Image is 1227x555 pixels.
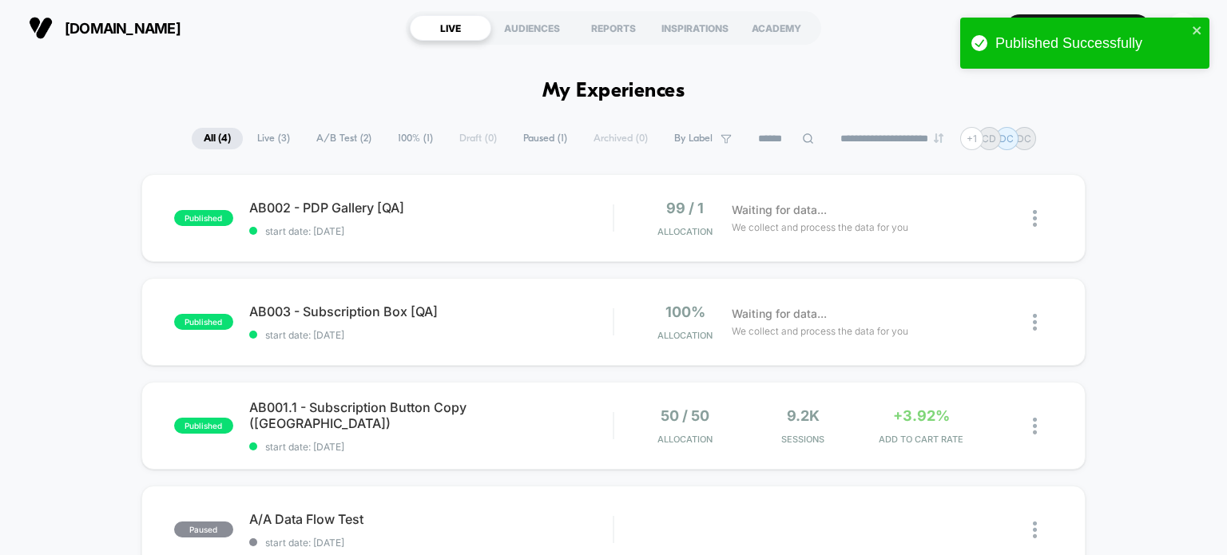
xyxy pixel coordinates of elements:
[657,226,713,237] span: Allocation
[1033,521,1037,538] img: close
[174,418,233,434] span: published
[29,16,53,40] img: Visually logo
[657,330,713,341] span: Allocation
[982,133,996,145] p: CD
[995,35,1187,52] div: Published Successfully
[732,305,827,323] span: Waiting for data...
[1033,210,1037,227] img: close
[960,127,983,150] div: + 1
[174,314,233,330] span: published
[249,225,613,237] span: start date: [DATE]
[491,15,573,41] div: AUDIENCES
[174,521,233,537] span: paused
[732,201,827,219] span: Waiting for data...
[732,323,908,339] span: We collect and process the data for you
[174,210,233,226] span: published
[573,15,654,41] div: REPORTS
[249,200,613,216] span: AB002 - PDP Gallery [QA]
[1033,418,1037,434] img: close
[1017,133,1031,145] p: DC
[65,20,181,37] span: [DOMAIN_NAME]
[192,128,243,149] span: All ( 4 )
[1162,12,1203,45] button: CD
[674,133,713,145] span: By Label
[654,15,736,41] div: INSPIRATIONS
[736,15,817,41] div: ACADEMY
[999,133,1014,145] p: DC
[249,399,613,431] span: AB001.1 - Subscription Button Copy ([GEOGRAPHIC_DATA])
[1192,24,1203,39] button: close
[893,407,950,424] span: +3.92%
[245,128,302,149] span: Live ( 3 )
[866,434,976,445] span: ADD TO CART RATE
[249,441,613,453] span: start date: [DATE]
[249,303,613,319] span: AB003 - Subscription Box [QA]
[666,200,704,216] span: 99 / 1
[934,133,943,143] img: end
[1167,13,1198,44] div: CD
[249,537,613,549] span: start date: [DATE]
[748,434,858,445] span: Sessions
[665,303,705,320] span: 100%
[410,15,491,41] div: LIVE
[511,128,579,149] span: Paused ( 1 )
[249,329,613,341] span: start date: [DATE]
[657,434,713,445] span: Allocation
[304,128,383,149] span: A/B Test ( 2 )
[787,407,820,424] span: 9.2k
[249,511,613,527] span: A/A Data Flow Test
[732,220,908,235] span: We collect and process the data for you
[24,15,185,41] button: [DOMAIN_NAME]
[386,128,445,149] span: 100% ( 1 )
[1033,314,1037,331] img: close
[542,80,685,103] h1: My Experiences
[661,407,709,424] span: 50 / 50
